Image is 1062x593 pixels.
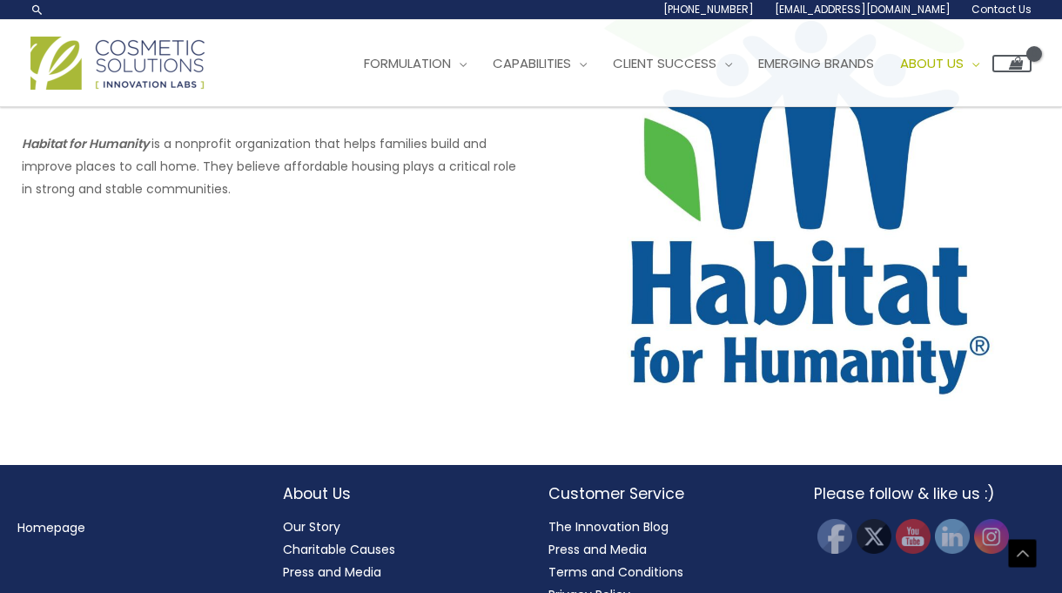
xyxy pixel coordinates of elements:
a: Terms and Conditions [548,563,683,581]
nav: About Us [283,516,514,583]
a: Emerging Brands [745,37,887,90]
a: Our Story [283,518,340,536]
nav: Site Navigation [338,37,1032,90]
span: Formulation [364,54,451,72]
img: Cosmetic Solutions Logo [30,37,205,90]
span: Contact Us [971,2,1032,17]
img: Facebook [817,519,852,554]
a: Press and Media [283,563,381,581]
nav: Menu [17,516,248,539]
a: About Us [887,37,992,90]
h2: Customer Service [548,482,779,505]
p: is a nonprofit organization that helps families build and improve places to call home. They belie... [22,132,521,200]
h2: Please follow & like us :) [814,482,1045,505]
a: View Shopping Cart, empty [992,55,1032,72]
a: Client Success [600,37,745,90]
a: Search icon link [30,3,44,17]
span: Client Success [613,54,716,72]
span: [PHONE_NUMBER] [663,2,754,17]
img: Twitter [857,519,891,554]
em: Habitat for Humanity [22,135,149,152]
span: Emerging Brands [758,54,874,72]
h2: About Us [283,482,514,505]
a: Homepage [17,519,85,536]
span: [EMAIL_ADDRESS][DOMAIN_NAME] [775,2,951,17]
a: Press and Media [548,541,647,558]
a: Capabilities [480,37,600,90]
a: Charitable Causes [283,541,395,558]
span: About Us [900,54,964,72]
a: Formulation [351,37,480,90]
a: The Innovation Blog [548,518,669,536]
span: Capabilities [493,54,571,72]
